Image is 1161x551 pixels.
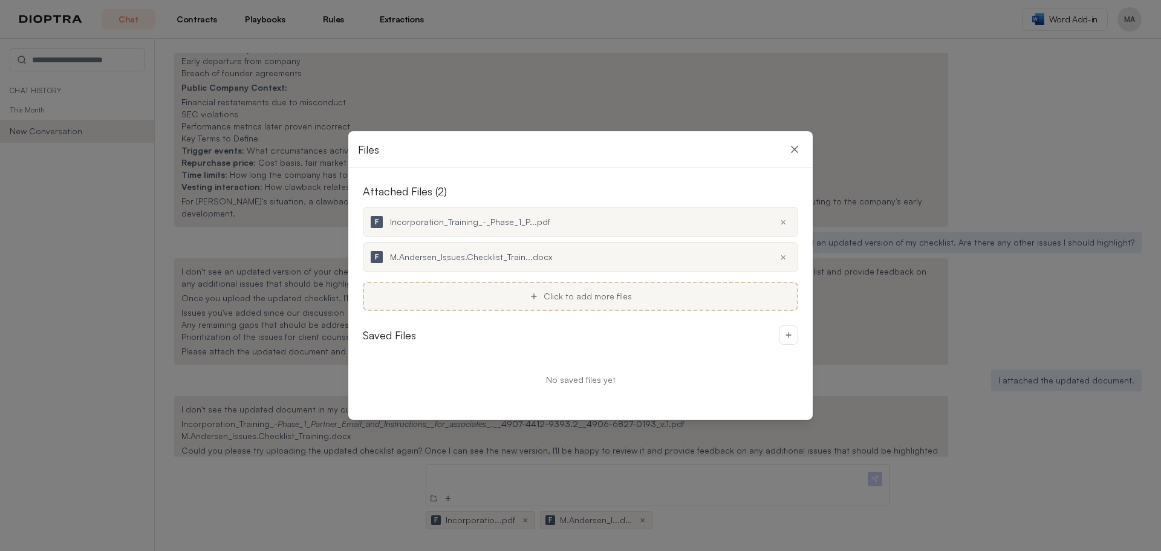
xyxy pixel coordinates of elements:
[529,292,539,301] img: Upload
[390,216,550,228] span: Incorporation_Training_-_Phase_1_Partner_Email_and_Instructions__for_associates__.__4907-4412-939...
[363,183,798,200] h3: Attached Files ( 2 )
[363,354,798,405] div: No saved files yet
[779,325,798,345] button: Add file
[390,251,552,263] span: M.Andersen_Issues.Checklist_Training.docx
[375,217,379,227] span: F
[784,330,793,340] img: Add
[358,141,379,158] h2: Files
[363,327,416,344] h3: Saved Files
[375,252,379,262] span: F
[776,215,790,229] button: ×
[776,250,790,264] button: ×
[544,290,632,302] span: Click to add more files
